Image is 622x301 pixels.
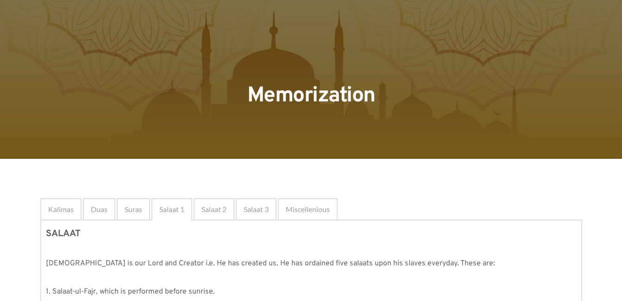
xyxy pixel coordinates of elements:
[46,228,81,240] strong: SALAAT
[247,82,375,110] span: Memorization
[91,204,107,215] span: Duas
[159,204,184,215] span: Salaat 1
[46,287,215,296] span: 1. Salaat-ul-Fajr, which is performed before sunrise.
[286,204,330,215] span: Miscellenious
[201,204,226,215] span: Salaat 2
[48,204,74,215] span: Kalimas
[46,259,495,268] span: [DEMOGRAPHIC_DATA] is our Lord and Creator i.e. He has created us. He has ordained five salaats u...
[125,204,142,215] span: Suras
[244,204,269,215] span: Salaat 3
